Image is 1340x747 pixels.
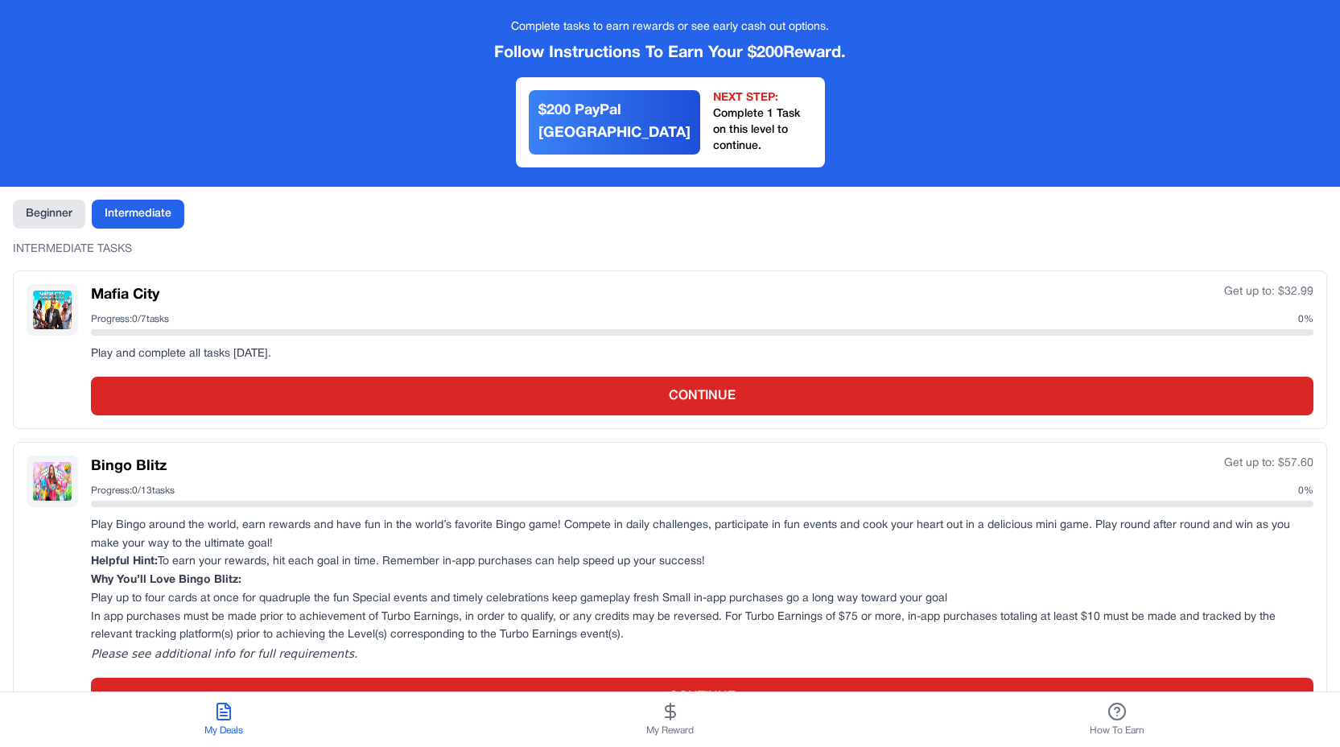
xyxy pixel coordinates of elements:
[91,678,1313,716] button: CONTINUE
[1298,313,1313,326] span: 0 %
[13,200,85,229] button: Beginner
[91,456,167,478] h3: Bingo Blitz
[91,377,1313,415] button: CONTINUE
[91,553,1313,572] p: To earn your rewards, hit each goal in time. Remember in-app purchases can help speed up your suc...
[13,19,1327,35] div: Complete tasks to earn rewards or see early cash out options.
[713,106,812,155] div: Complete 1 Task on this level to continue.
[91,575,241,585] strong: Why You’ll Love Bingo Blitz:
[13,42,1327,64] div: Follow Instructions To Earn Your $ 200 Reward.
[1224,456,1313,472] div: Get up to: $ 57.60
[91,485,175,497] span: Progress: 0 / 13 tasks
[91,345,1313,364] p: Play and complete all tasks [DATE].
[92,200,184,229] button: Intermediate
[646,724,694,737] span: My Reward
[13,241,1327,258] div: INTERMEDIATE TASKS
[1224,284,1313,300] div: Get up to: $ 32.99
[91,313,169,326] span: Progress: 0 / 7 tasks
[91,517,1313,554] p: Play Bingo around the world, earn rewards and have fun in the world’s favorite Bingo game! Compet...
[33,291,72,329] img: Mafia City
[91,647,357,660] em: Please see additional info for full requirements.
[447,692,893,747] button: My Reward
[91,284,159,307] h3: Mafia City
[1298,485,1313,497] span: 0 %
[538,100,691,145] div: $ 200 PayPal [GEOGRAPHIC_DATA]
[91,556,158,567] strong: Helpful Hint:
[1090,724,1144,737] span: How To Earn
[893,692,1340,747] button: How To Earn
[713,90,812,106] div: NEXT STEP:
[91,517,1313,665] p: Play up to four cards at once for quadruple the fun Special events and timely celebrations keep g...
[204,724,243,737] span: My Deals
[91,609,1313,646] p: In app purchases must be made prior to achievement of Turbo Earnings, in order to qualify, or any...
[33,462,72,501] img: Bingo Blitz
